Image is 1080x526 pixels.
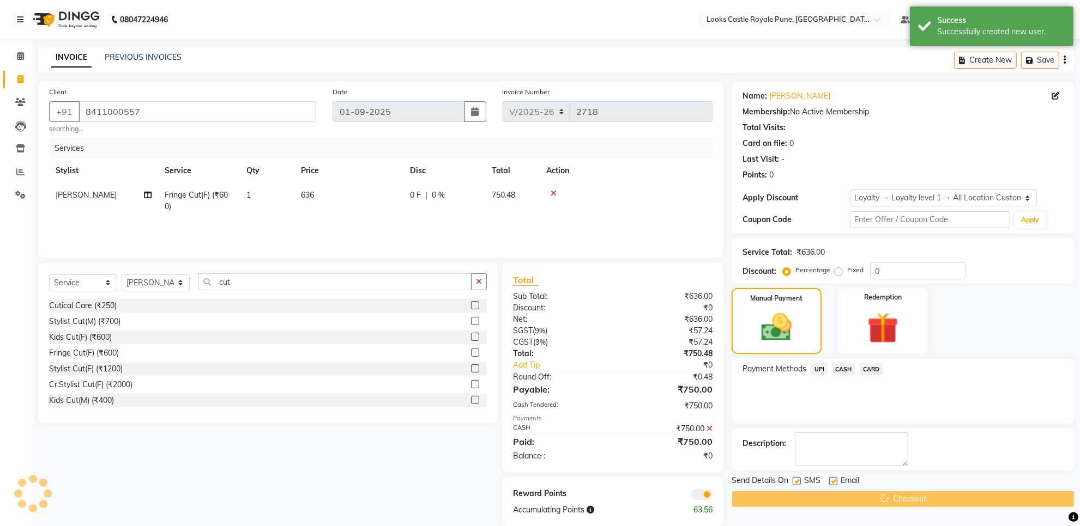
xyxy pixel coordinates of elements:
div: Apply Discount [743,192,849,204]
div: Coupon Code [743,214,849,225]
a: INVOICE [51,48,92,68]
label: Percentage [795,265,830,275]
div: 63.56 [667,504,721,516]
span: Payment Methods [743,363,806,375]
input: Search by Name/Mobile/Email/Code [79,101,316,122]
div: Card on file: [743,138,787,149]
span: | [425,189,427,201]
div: Membership: [743,106,790,118]
label: Redemption [864,292,902,302]
span: 1 [246,190,251,200]
span: UPI [811,363,828,375]
button: Create New [954,52,1017,69]
span: Email [841,475,859,488]
a: [PERSON_NAME] [769,90,830,102]
label: Invoice Number [503,87,550,97]
div: ₹750.00 [613,383,721,396]
span: 750.48 [492,190,515,200]
div: Paid: [505,435,613,448]
img: _cash.svg [752,310,801,345]
div: Last Visit: [743,154,779,165]
div: Net: [505,314,613,325]
button: +91 [49,101,80,122]
input: Search or Scan [198,273,472,290]
div: ₹57.24 [613,325,721,337]
th: Stylist [49,158,158,183]
div: Success [937,15,1065,26]
th: Total [485,158,540,183]
div: ₹636.00 [613,314,721,325]
div: Reward Points [505,488,613,500]
label: Fixed [847,265,864,275]
span: 0 % [432,189,445,201]
span: [PERSON_NAME] [56,190,117,200]
input: Enter Offer / Coupon Code [850,211,1010,228]
b: 08047224946 [120,4,168,35]
div: Payments [513,414,713,423]
div: Discount: [743,266,776,277]
div: Fringe Cut(F) (₹600) [49,347,119,359]
div: Total: [505,348,613,359]
div: Total Visits: [743,122,786,133]
div: ₹0 [613,450,721,462]
div: Discount: [505,302,613,314]
button: Apply [1015,212,1046,228]
div: ₹750.00 [613,435,721,448]
div: Payable: [505,383,613,396]
div: Service Total: [743,247,792,258]
button: Save [1021,52,1059,69]
div: ₹0 [631,359,721,371]
span: Fringe Cut(F) (₹600) [165,190,228,211]
th: Action [540,158,713,183]
div: 0 [769,169,774,181]
div: Cutical Care (₹250) [49,300,117,311]
small: searching... [49,124,316,134]
span: Send Details On [732,475,788,488]
span: Total [513,274,538,286]
a: Add Tip [505,359,631,371]
div: ₹57.24 [613,337,721,348]
img: _gift.svg [858,309,908,347]
div: ₹750.00 [613,400,721,412]
div: Cash Tendered: [505,400,613,412]
div: ₹750.00 [613,423,721,435]
th: Disc [403,158,485,183]
div: Kids Cut(M) (₹400) [49,395,114,406]
div: ( ) [505,337,613,348]
div: Stylist Cut(M) (₹700) [49,316,120,327]
img: logo [28,4,102,35]
span: CGST [513,337,533,347]
label: Date [333,87,347,97]
div: No Active Membership [743,106,1064,118]
div: CASH [505,423,613,435]
span: 0 F [410,189,421,201]
div: ( ) [505,325,613,337]
div: Round Off: [505,371,613,383]
span: 9% [535,338,546,346]
div: Cr.Stylist Cut(F) (₹2000) [49,379,132,390]
div: ₹0.48 [613,371,721,383]
div: Sub Total: [505,291,613,302]
div: Accumulating Points [505,504,667,516]
div: Stylist Cut(F) (₹1200) [49,363,123,375]
div: Successfully created new user. [937,26,1065,38]
span: CASH [832,363,855,375]
span: 636 [301,190,314,200]
span: CARD [860,363,883,375]
span: SGST [513,326,533,335]
div: Description: [743,438,786,449]
div: ₹0 [613,302,721,314]
div: ₹750.48 [613,348,721,359]
div: ₹636.00 [797,247,825,258]
div: ₹636.00 [613,291,721,302]
div: Name: [743,90,767,102]
span: SMS [804,475,820,488]
div: Kids Cut(F) (₹600) [49,332,112,343]
div: Balance : [505,450,613,462]
div: 0 [789,138,794,149]
div: Points: [743,169,767,181]
th: Qty [240,158,294,183]
span: 9% [535,326,545,335]
a: PREVIOUS INVOICES [105,52,182,62]
label: Manual Payment [751,293,803,303]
